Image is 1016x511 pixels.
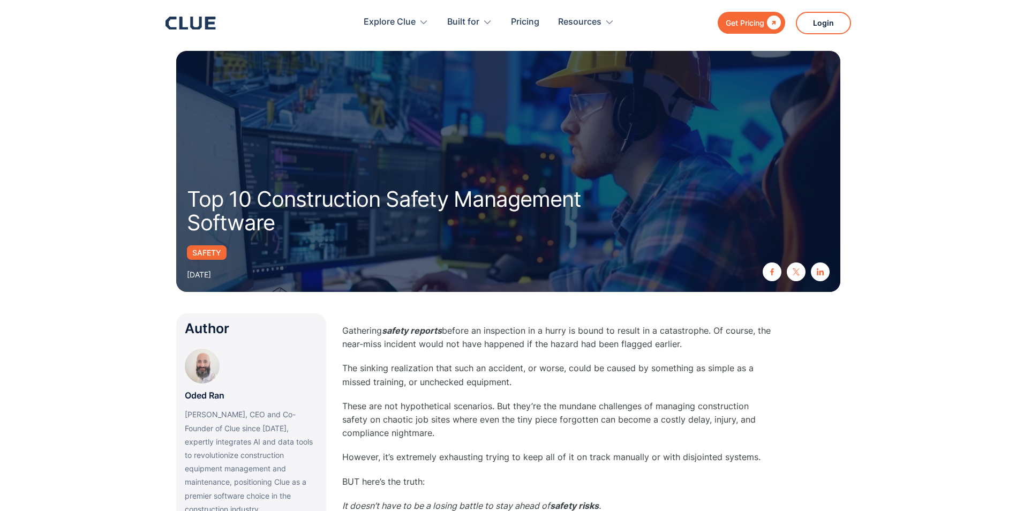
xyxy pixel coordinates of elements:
p: Gathering before an inspection in a hurry is bound to result in a catastrophe. Of course, the nea... [342,324,771,351]
div: Built for [447,5,492,39]
div:  [764,16,781,29]
p: BUT here’s the truth: [342,475,771,489]
p: However, it’s extremely exhausting trying to keep all of it on track manually or with disjointed ... [342,450,771,464]
div: Built for [447,5,479,39]
p: The sinking realization that such an accident, or worse, could be caused by something as simple a... [342,362,771,388]
em: . [599,500,601,511]
img: twitter X icon [793,268,800,275]
img: linkedin icon [817,268,824,275]
h1: Top 10 Construction Safety Management Software [187,187,637,235]
div: Resources [558,5,614,39]
a: Pricing [511,5,539,39]
p: These are not hypothetical scenarios. But they’re the mundane challenges of managing construction... [342,400,771,440]
div: Author [185,322,318,335]
a: Safety [187,245,227,260]
em: It doesn’t have to be a losing battle to stay ahead of [342,500,550,511]
img: Oded Ran [185,349,220,384]
a: Login [796,12,851,34]
img: facebook icon [769,268,776,275]
div: Resources [558,5,601,39]
em: safety risks [550,500,599,511]
a: Get Pricing [718,12,785,34]
p: Oded Ran [185,389,224,402]
div: Get Pricing [726,16,764,29]
div: Explore Clue [364,5,428,39]
div: [DATE] [187,268,211,281]
div: Explore Clue [364,5,416,39]
em: safety reports [382,325,442,336]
